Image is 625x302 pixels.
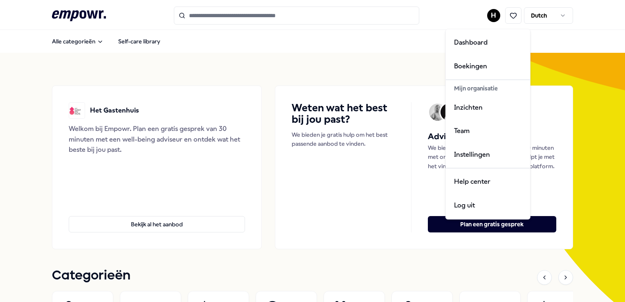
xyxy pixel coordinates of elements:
[447,31,528,54] a: Dashboard
[447,194,528,217] div: Log uit
[445,29,531,219] div: H
[447,143,528,167] a: Instellingen
[447,82,528,96] div: Mijn organisatie
[447,119,528,143] a: Team
[447,54,528,78] a: Boekingen
[447,96,528,119] a: Inzichten
[447,170,528,194] a: Help center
